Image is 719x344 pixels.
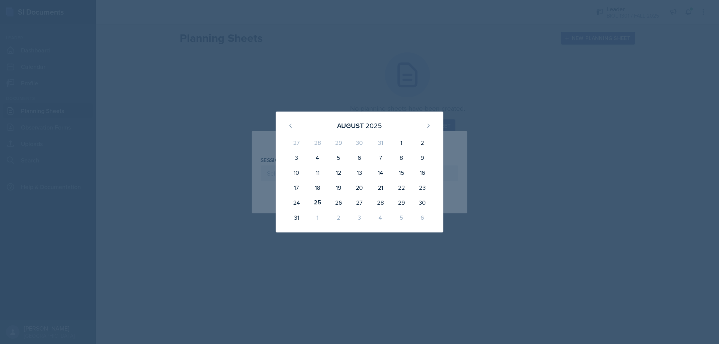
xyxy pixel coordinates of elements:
div: 31 [286,210,307,225]
div: 31 [370,135,391,150]
div: 14 [370,165,391,180]
div: 9 [412,150,433,165]
div: 3 [349,210,370,225]
div: 18 [307,180,328,195]
div: 28 [370,195,391,210]
div: 5 [391,210,412,225]
div: 22 [391,180,412,195]
div: 29 [328,135,349,150]
div: 30 [412,195,433,210]
div: 3 [286,150,307,165]
div: 17 [286,180,307,195]
div: 27 [349,195,370,210]
div: August [337,121,364,131]
div: 1 [391,135,412,150]
div: 20 [349,180,370,195]
div: 15 [391,165,412,180]
div: 7 [370,150,391,165]
div: 10 [286,165,307,180]
div: 4 [307,150,328,165]
div: 2 [328,210,349,225]
div: 6 [412,210,433,225]
div: 25 [307,195,328,210]
div: 19 [328,180,349,195]
div: 12 [328,165,349,180]
div: 11 [307,165,328,180]
div: 27 [286,135,307,150]
div: 21 [370,180,391,195]
div: 8 [391,150,412,165]
div: 28 [307,135,328,150]
div: 5 [328,150,349,165]
div: 13 [349,165,370,180]
div: 29 [391,195,412,210]
div: 2025 [365,121,382,131]
div: 30 [349,135,370,150]
div: 6 [349,150,370,165]
div: 2 [412,135,433,150]
div: 24 [286,195,307,210]
div: 1 [307,210,328,225]
div: 4 [370,210,391,225]
div: 23 [412,180,433,195]
div: 16 [412,165,433,180]
div: 26 [328,195,349,210]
